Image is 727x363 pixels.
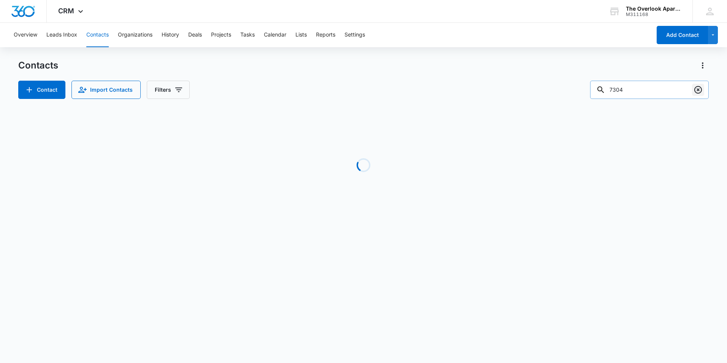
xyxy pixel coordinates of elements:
button: History [162,23,179,47]
button: Settings [344,23,365,47]
button: Organizations [118,23,152,47]
button: Leads Inbox [46,23,77,47]
h1: Contacts [18,60,58,71]
button: Overview [14,23,37,47]
button: Add Contact [657,26,708,44]
button: Filters [147,81,190,99]
button: Clear [692,84,704,96]
button: Actions [697,59,709,72]
button: Import Contacts [71,81,141,99]
div: account id [626,12,681,17]
button: Reports [316,23,335,47]
input: Search Contacts [590,81,709,99]
button: Tasks [240,23,255,47]
button: Contacts [86,23,109,47]
button: Calendar [264,23,286,47]
span: CRM [58,7,74,15]
button: Projects [211,23,231,47]
div: account name [626,6,681,12]
button: Add Contact [18,81,65,99]
button: Lists [295,23,307,47]
button: Deals [188,23,202,47]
